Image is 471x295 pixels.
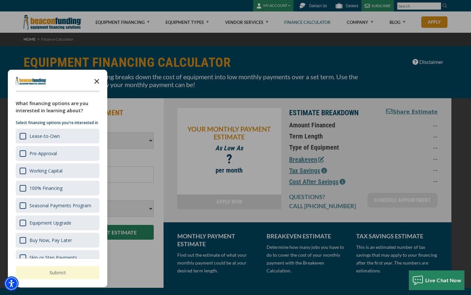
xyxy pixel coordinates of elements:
div: Accessibility Menu [4,276,19,291]
div: 100% Financing [16,181,99,195]
div: Equipment Upgrade [16,215,99,230]
button: Submit [16,266,99,279]
p: Select financing options you're interested in [16,120,99,126]
div: Lease-to-Own [29,133,60,139]
div: Lease-to-Own [16,129,99,143]
div: Seasonal Payments Program [16,198,99,213]
div: 100% Financing [29,185,62,191]
div: What financing options are you interested in learning about? [16,100,99,114]
button: Close the survey [90,74,103,87]
button: Live Chat Now [409,270,465,290]
div: Skip or Step Payments [29,254,77,261]
div: Pre-Approval [29,150,57,157]
img: Company logo [16,77,46,85]
div: Pre-Approval [16,146,99,161]
div: Seasonal Payments Program [29,202,91,209]
div: Equipment Upgrade [29,220,71,226]
div: Working Capital [29,168,62,174]
div: Survey [8,70,107,287]
span: Live Chat Now [425,277,462,283]
div: Skip or Step Payments [16,250,99,265]
div: Working Capital [16,163,99,178]
div: Buy Now, Pay Later [29,237,72,243]
div: Buy Now, Pay Later [16,233,99,248]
